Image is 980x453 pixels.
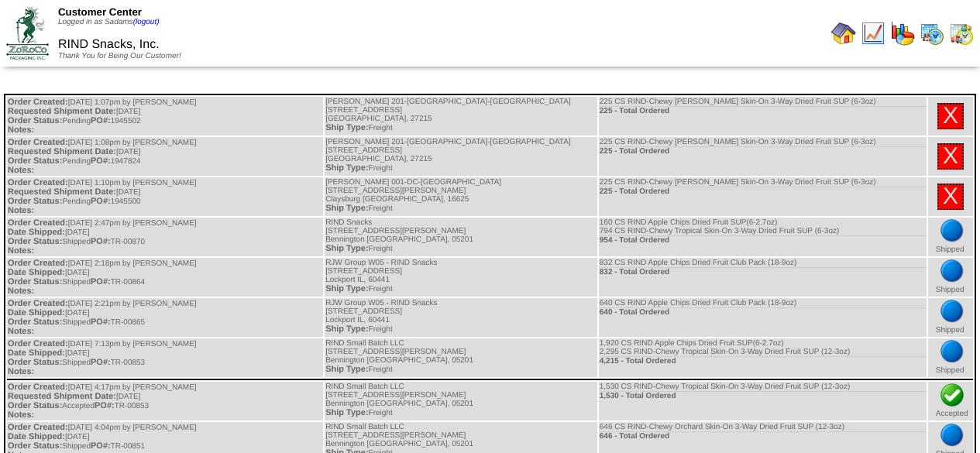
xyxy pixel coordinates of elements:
[325,365,368,374] span: Ship Type:
[8,287,34,296] span: Notes:
[8,339,68,348] span: Order Created:
[8,358,62,367] span: Order Status:
[91,277,111,287] span: PO#:
[7,298,323,337] td: [DATE] 2:21pm by [PERSON_NAME] [DATE] Shipped TR-00865
[8,218,68,228] span: Order Created:
[8,441,62,451] span: Order Status:
[600,267,926,276] div: 832 - Total Ordered
[928,382,973,420] td: Accepted
[8,147,116,156] span: Requested Shipment Date:
[940,259,965,283] img: bluedot.png
[325,163,368,173] span: Ship Type:
[91,156,111,166] span: PO#:
[8,410,34,420] span: Notes:
[928,298,973,337] td: Shipped
[599,137,927,176] td: 225 CS RIND-Chewy [PERSON_NAME] Skin-On 3-Way Dried Fruit SUP (6-3oz)
[91,441,111,451] span: PO#:
[943,184,958,209] a: X
[599,258,927,297] td: 832 CS RIND Apple Chips Dried Fruit Club Pack (18-9oz)
[6,7,49,59] img: ZoRoCo_Logo(Green%26Foil)%20jpg.webp
[8,138,68,147] span: Order Created:
[940,423,965,448] img: bluedot.png
[928,338,973,377] td: Shipped
[91,358,111,367] span: PO#:
[91,317,111,327] span: PO#:
[58,18,160,26] span: Logged in as Sadams
[600,235,926,245] div: 954 - Total Ordered
[8,259,68,268] span: Order Created:
[7,382,323,420] td: [DATE] 4:17pm by [PERSON_NAME] [DATE] Accepted TR-00853
[91,237,111,246] span: PO#:
[8,156,62,166] span: Order Status:
[831,21,856,46] img: home.gif
[325,382,597,420] td: RIND Small Batch LLC [STREET_ADDRESS][PERSON_NAME] Bennington [GEOGRAPHIC_DATA], 05201 Freight
[928,258,973,297] td: Shipped
[943,143,958,169] a: X
[95,401,115,410] span: PO#:
[58,6,142,18] span: Customer Center
[8,197,62,206] span: Order Status:
[8,423,68,432] span: Order Created:
[940,299,965,324] img: bluedot.png
[940,383,965,407] img: check.png
[8,367,34,376] span: Notes:
[8,228,65,237] span: Date Shipped:
[600,431,926,441] div: 646 - Total Ordered
[890,21,915,46] img: graph.gif
[8,327,34,336] span: Notes:
[7,97,323,136] td: [DATE] 1:07pm by [PERSON_NAME] [DATE] Pending 1945502
[8,299,68,308] span: Order Created:
[8,107,116,116] span: Requested Shipment Date:
[325,258,597,297] td: RJW Group W05 - RIND Snacks [STREET_ADDRESS] Lockport IL, 60441 Freight
[600,146,926,156] div: 225 - Total Ordered
[8,187,116,197] span: Requested Shipment Date:
[325,408,368,417] span: Ship Type:
[8,268,65,277] span: Date Shipped:
[599,338,927,377] td: 1,920 CS RIND Apple Chips Dried Fruit SUP(6-2.7oz) 2,295 CS RIND-Chewy Tropical Skin-On 3-Way Dri...
[7,218,323,256] td: [DATE] 2:47pm by [PERSON_NAME] [DATE] Shipped TR-00870
[325,177,597,216] td: [PERSON_NAME] 001-DC-[GEOGRAPHIC_DATA] [STREET_ADDRESS][PERSON_NAME] Claysburg [GEOGRAPHIC_DATA],...
[8,401,62,410] span: Order Status:
[8,246,34,256] span: Notes:
[133,18,160,26] a: (logout)
[920,21,944,46] img: calendarprod.gif
[325,284,368,293] span: Ship Type:
[8,432,65,441] span: Date Shipped:
[91,197,111,206] span: PO#:
[8,392,116,401] span: Requested Shipment Date:
[600,391,926,400] div: 1,530 - Total Ordered
[940,339,965,364] img: bluedot.png
[325,137,597,176] td: [PERSON_NAME] 201-[GEOGRAPHIC_DATA]-[GEOGRAPHIC_DATA] [STREET_ADDRESS] [GEOGRAPHIC_DATA], 27215 F...
[599,177,927,216] td: 225 CS RIND-Chewy [PERSON_NAME] Skin-On 3-Way Dried Fruit SUP (6-3oz)
[8,277,62,287] span: Order Status:
[600,307,926,317] div: 640 - Total Ordered
[600,187,926,196] div: 225 - Total Ordered
[928,218,973,256] td: Shipped
[325,97,597,136] td: [PERSON_NAME] 201-[GEOGRAPHIC_DATA]-[GEOGRAPHIC_DATA] [STREET_ADDRESS] [GEOGRAPHIC_DATA], 27215 F...
[599,382,927,420] td: 1,530 CS RIND-Chewy Tropical Skin-On 3-Way Dried Fruit SUP (12-3oz)
[8,116,62,125] span: Order Status:
[325,298,597,337] td: RJW Group W05 - RIND Snacks [STREET_ADDRESS] Lockport IL, 60441 Freight
[861,21,885,46] img: line_graph.gif
[599,298,927,337] td: 640 CS RIND Apple Chips Dried Fruit Club Pack (18-9oz)
[325,244,368,253] span: Ship Type:
[8,166,34,175] span: Notes:
[949,21,974,46] img: calendarinout.gif
[940,218,965,243] img: bluedot.png
[325,218,597,256] td: RIND Snacks [STREET_ADDRESS][PERSON_NAME] Bennington [GEOGRAPHIC_DATA], 05201 Freight
[8,237,62,246] span: Order Status:
[8,308,65,317] span: Date Shipped:
[58,38,160,51] span: RIND Snacks, Inc.
[325,204,368,213] span: Ship Type:
[943,103,958,129] a: X
[325,338,597,377] td: RIND Small Batch LLC [STREET_ADDRESS][PERSON_NAME] Bennington [GEOGRAPHIC_DATA], 05201 Freight
[8,125,34,135] span: Notes:
[8,348,65,358] span: Date Shipped:
[8,98,68,107] span: Order Created:
[8,178,68,187] span: Order Created:
[8,317,62,327] span: Order Status:
[8,206,34,215] span: Notes:
[325,324,368,334] span: Ship Type:
[600,106,926,115] div: 225 - Total Ordered
[7,137,323,176] td: [DATE] 1:08pm by [PERSON_NAME] [DATE] Pending 1947824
